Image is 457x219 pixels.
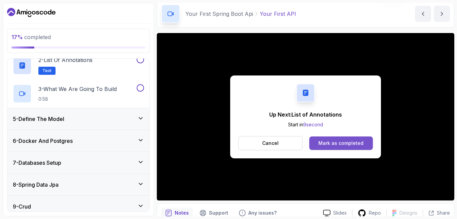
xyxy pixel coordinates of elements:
span: 9 second [303,122,323,127]
p: Start in [269,121,342,128]
h3: 8 - Spring Data Jpa [13,181,59,189]
h3: 7 - Databases Setup [13,159,61,167]
button: previous content [415,6,431,22]
p: Support [209,210,228,216]
span: 17 % [11,34,23,40]
p: Share [437,210,450,216]
button: 7-Databases Setup [7,152,149,174]
h3: 9 - Crud [13,202,31,211]
button: Mark as completed [309,136,373,150]
button: 3-What We Are Going To Build0:58 [13,84,144,103]
button: 2-List of AnnotationsText [13,56,144,75]
button: 9-Crud [7,196,149,217]
p: Notes [175,210,189,216]
iframe: 1 - Your First API [157,33,454,200]
button: Feedback button [235,208,281,218]
div: Mark as completed [318,140,363,147]
h3: 6 - Docker And Postgres [13,137,73,145]
p: Your First API [260,10,296,18]
p: Cancel [262,140,279,147]
span: completed [11,34,51,40]
button: Cancel [238,136,303,150]
button: notes button [161,208,193,218]
a: Repo [352,209,386,217]
span: Text [42,68,51,73]
button: Share [423,210,450,216]
button: 8-Spring Data Jpa [7,174,149,195]
button: Support button [196,208,232,218]
p: Designs [399,210,417,216]
p: 2 - List of Annotations [38,56,93,64]
p: Your First Spring Boot Api [185,10,253,18]
button: 5-Define The Model [7,108,149,130]
p: Slides [333,210,347,216]
button: 6-Docker And Postgres [7,130,149,152]
button: next content [434,6,450,22]
p: Repo [369,210,381,216]
p: Any issues? [248,210,277,216]
h3: 5 - Define The Model [13,115,64,123]
a: Slides [318,210,352,217]
a: Dashboard [7,7,56,18]
p: 3 - What We Are Going To Build [38,85,117,93]
p: Up Next: List of Annotations [269,111,342,119]
p: 0:58 [38,96,117,102]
